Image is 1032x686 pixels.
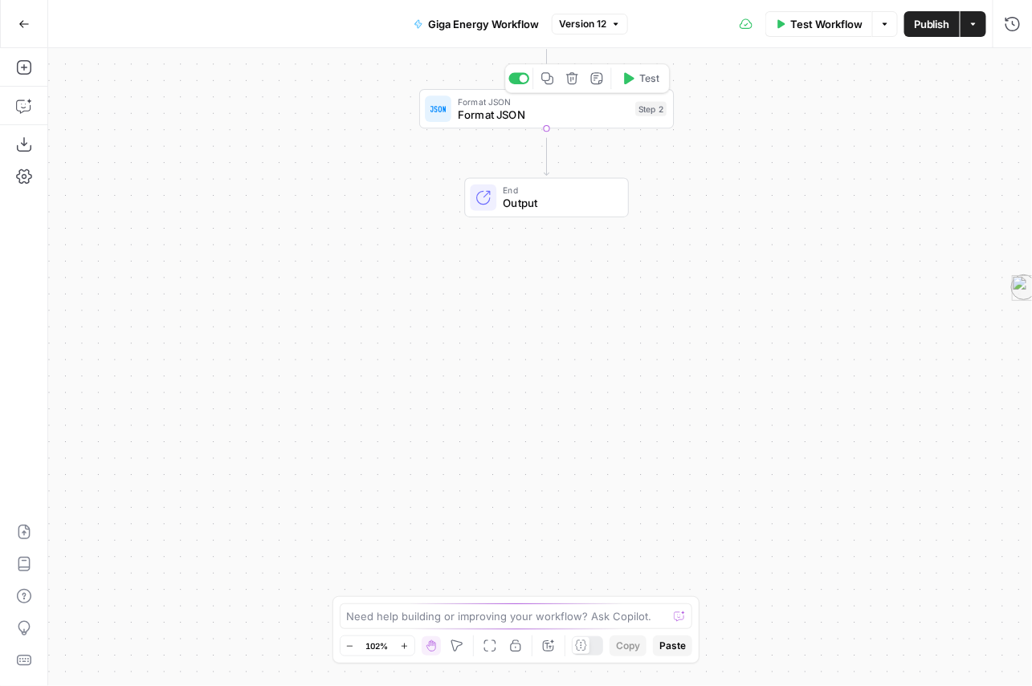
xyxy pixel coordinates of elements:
[616,639,640,653] span: Copy
[653,635,692,656] button: Paste
[404,11,549,37] button: Giga Energy Workflow
[610,635,647,656] button: Copy
[504,184,615,197] span: End
[552,14,628,35] button: Version 12
[419,89,674,128] div: Format JSONFormat JSONStep 2Test
[458,107,629,123] span: Format JSON
[366,639,389,652] span: 102%
[790,16,863,32] span: Test Workflow
[914,16,950,32] span: Publish
[419,178,674,217] div: EndOutput
[504,195,615,211] span: Output
[545,50,549,87] g: Edge from step_10 to step_2
[559,17,606,31] span: Version 12
[765,11,872,37] button: Test Workflow
[458,95,629,108] span: Format JSON
[428,16,539,32] span: Giga Energy Workflow
[635,101,667,116] div: Step 2
[615,67,666,89] button: Test
[904,11,960,37] button: Publish
[545,138,549,175] g: Edge from step_2 to end
[659,639,686,653] span: Paste
[639,71,659,86] span: Test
